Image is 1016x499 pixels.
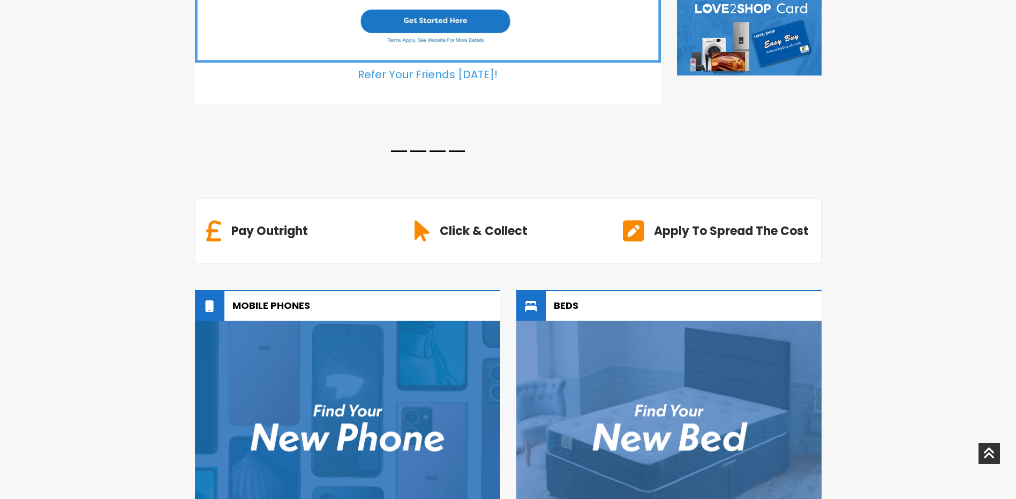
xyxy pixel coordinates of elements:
[516,291,822,321] h2: Beds
[195,63,661,81] h5: Refer Your Friends [DATE]!
[231,222,308,240] h6: Pay Outright
[654,222,809,240] h6: Apply To Spread The Cost
[195,291,500,321] h2: Mobile Phones
[440,222,528,240] h6: Click & Collect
